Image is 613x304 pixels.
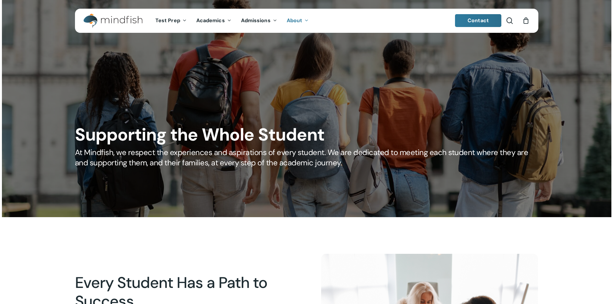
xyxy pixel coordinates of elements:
[151,18,191,23] a: Test Prep
[455,14,501,27] a: Contact
[236,18,282,23] a: Admissions
[151,9,313,33] nav: Main Menu
[287,17,302,24] span: About
[75,147,538,168] h5: At Mindfish, we respect the experiences and aspirations of every student. We are dedicated to mee...
[196,17,225,24] span: Academics
[468,17,489,24] span: Contact
[523,17,530,24] a: Cart
[241,17,271,24] span: Admissions
[191,18,236,23] a: Academics
[155,17,180,24] span: Test Prep
[75,124,538,145] h1: Supporting the Whole Student
[282,18,314,23] a: About
[75,9,538,33] header: Main Menu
